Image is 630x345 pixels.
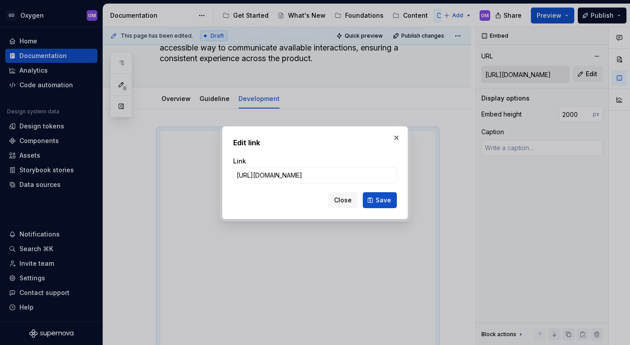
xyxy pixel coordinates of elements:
[376,196,391,205] span: Save
[233,157,246,166] label: Link
[328,192,357,208] button: Close
[363,192,397,208] button: Save
[334,196,352,205] span: Close
[233,137,397,148] h2: Edit link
